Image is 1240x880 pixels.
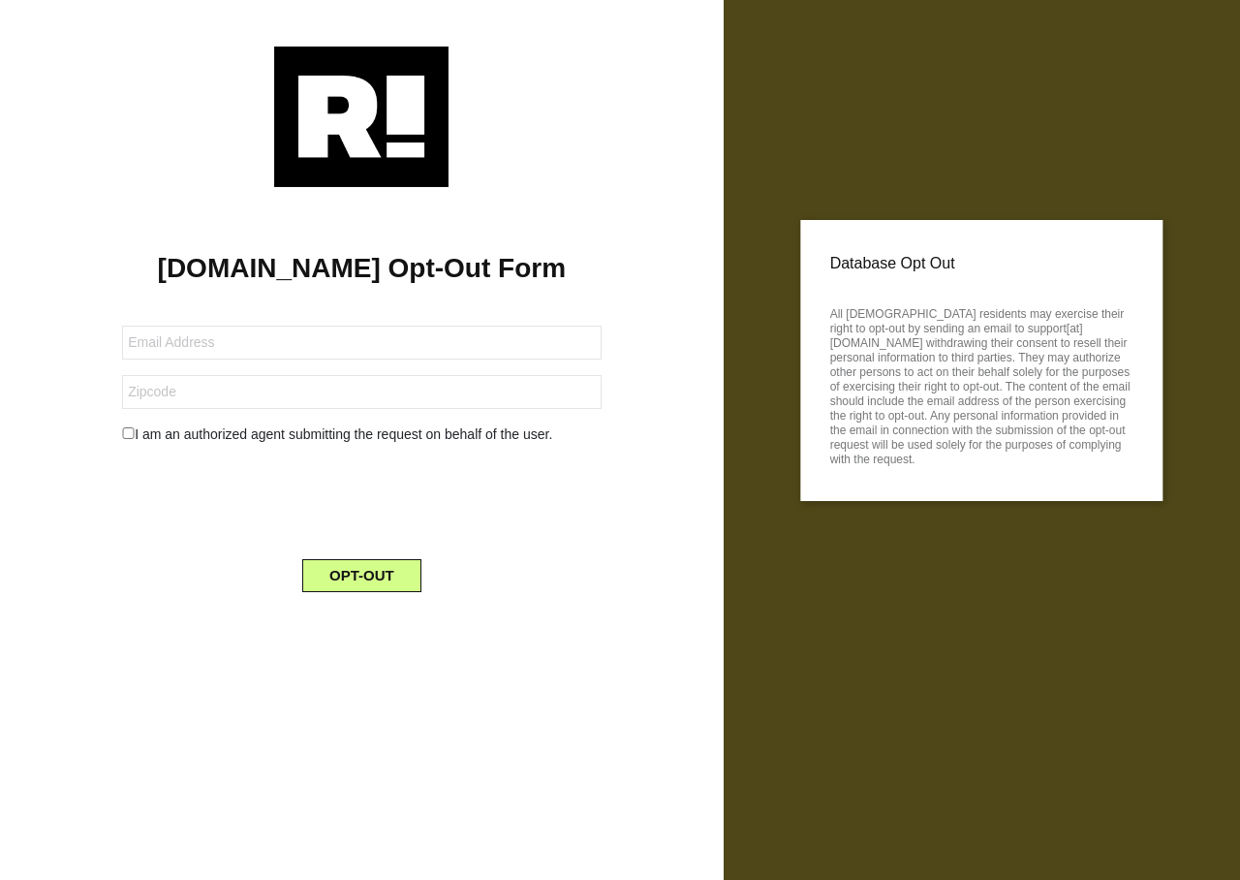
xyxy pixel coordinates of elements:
[214,460,509,536] iframe: reCAPTCHA
[29,252,695,285] h1: [DOMAIN_NAME] Opt-Out Form
[830,249,1133,278] p: Database Opt Out
[274,47,449,187] img: Retention.com
[830,301,1133,467] p: All [DEMOGRAPHIC_DATA] residents may exercise their right to opt-out by sending an email to suppo...
[108,424,615,445] div: I am an authorized agent submitting the request on behalf of the user.
[302,559,421,592] button: OPT-OUT
[122,375,601,409] input: Zipcode
[122,326,601,360] input: Email Address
